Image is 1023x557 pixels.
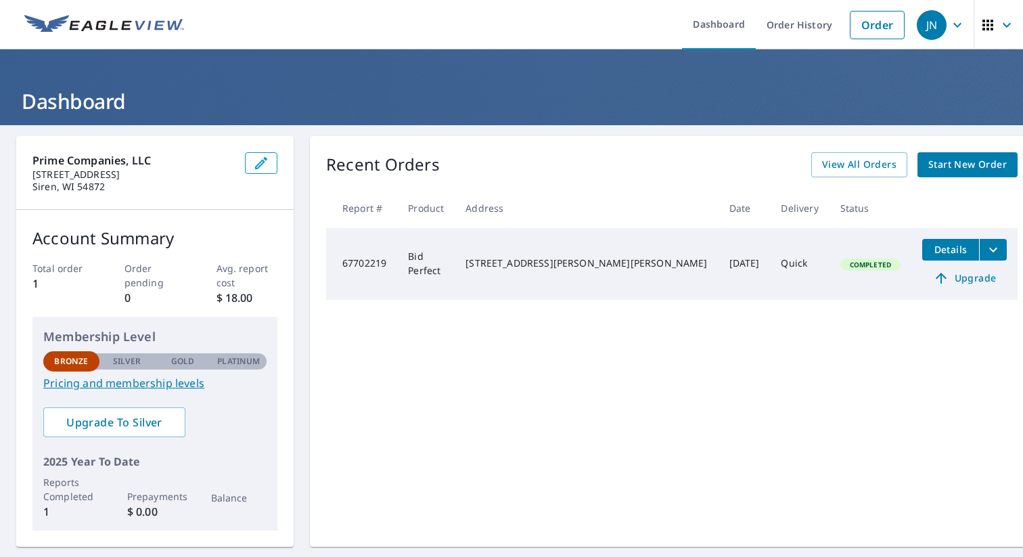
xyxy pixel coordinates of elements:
span: Upgrade To Silver [54,415,175,430]
a: Upgrade [922,267,1007,289]
td: Quick [770,228,829,300]
p: Silver [113,355,141,367]
div: [STREET_ADDRESS][PERSON_NAME][PERSON_NAME] [465,257,707,270]
p: $ 18.00 [217,290,278,306]
td: [DATE] [719,228,771,300]
p: Platinum [217,355,260,367]
div: JN [917,10,947,40]
th: Delivery [770,188,829,228]
th: Date [719,188,771,228]
span: Completed [842,260,899,269]
a: Pricing and membership levels [43,375,267,391]
a: View All Orders [811,152,907,177]
p: Recent Orders [326,152,440,177]
td: Bid Perfect [397,228,455,300]
p: Avg. report cost [217,261,278,290]
img: EV Logo [24,15,184,35]
p: Gold [171,355,194,367]
td: 67702219 [326,228,397,300]
p: 2025 Year To Date [43,453,267,470]
p: 0 [124,290,186,306]
p: Prepayments [127,489,183,504]
th: Status [829,188,911,228]
span: Start New Order [928,156,1007,173]
th: Address [455,188,718,228]
a: Order [850,11,905,39]
p: 1 [43,504,99,520]
p: Bronze [54,355,88,367]
button: filesDropdownBtn-67702219 [979,239,1007,261]
button: detailsBtn-67702219 [922,239,979,261]
p: Total order [32,261,94,275]
span: Details [930,243,971,256]
p: Account Summary [32,226,277,250]
p: Siren, WI 54872 [32,181,234,193]
span: View All Orders [822,156,896,173]
p: Membership Level [43,328,267,346]
p: Reports Completed [43,475,99,504]
p: Balance [211,491,267,505]
th: Product [397,188,455,228]
p: $ 0.00 [127,504,183,520]
p: Order pending [124,261,186,290]
p: Prime Companies, LLC [32,152,234,169]
th: Report # [326,188,397,228]
p: [STREET_ADDRESS] [32,169,234,181]
p: 1 [32,275,94,292]
a: Upgrade To Silver [43,407,185,437]
a: Start New Order [917,152,1018,177]
span: Upgrade [930,270,999,286]
h1: Dashboard [16,87,1007,115]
